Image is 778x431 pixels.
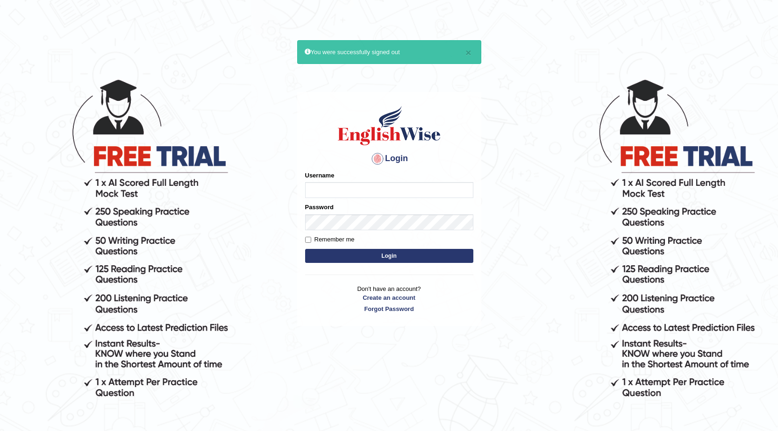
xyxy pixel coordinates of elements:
div: You were successfully signed out [297,40,481,64]
h4: Login [305,151,473,166]
label: Remember me [305,235,355,244]
a: Create an account [305,293,473,302]
button: Login [305,249,473,263]
input: Remember me [305,237,311,243]
img: Logo of English Wise sign in for intelligent practice with AI [336,105,443,147]
label: Username [305,171,335,180]
p: Don't have an account? [305,284,473,313]
label: Password [305,203,334,212]
a: Forgot Password [305,304,473,313]
button: × [465,48,471,57]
